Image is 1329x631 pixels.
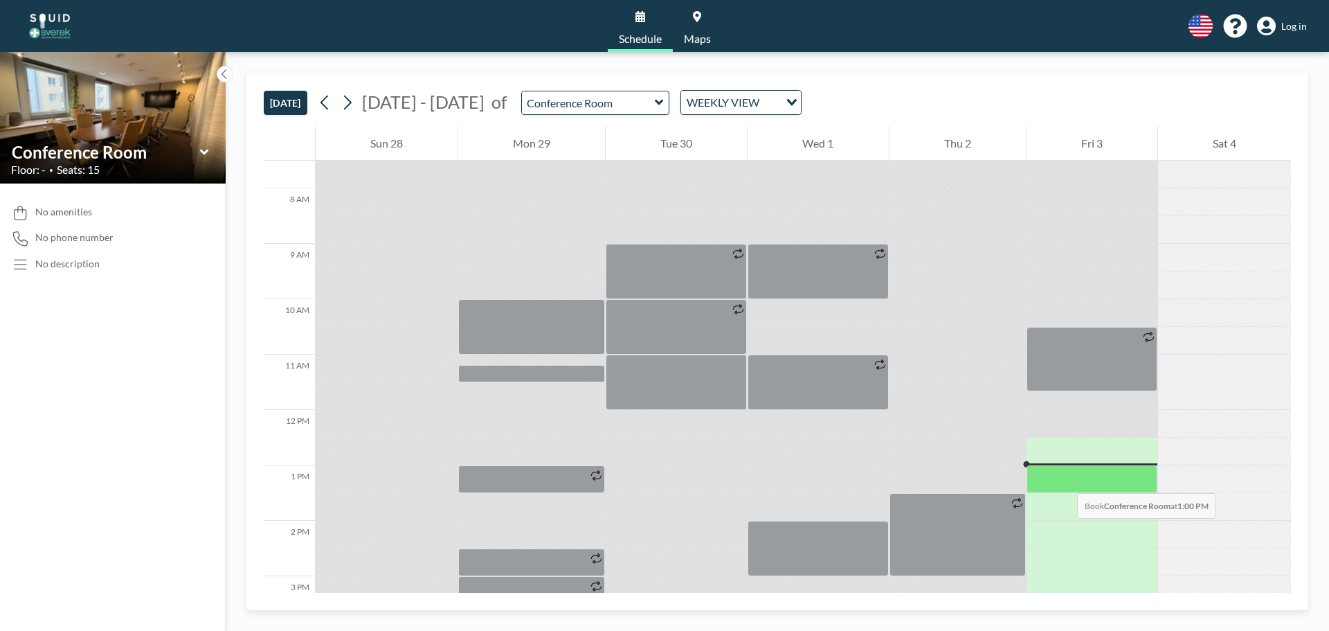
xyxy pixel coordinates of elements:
[35,231,114,244] span: No phone number
[681,91,801,114] div: Search for option
[12,142,200,162] input: Conference Room
[22,12,78,40] img: organization-logo
[748,126,888,161] div: Wed 1
[35,258,100,270] div: No description
[522,91,655,114] input: Conference Room
[35,206,92,218] span: No amenities
[49,166,53,175] span: •
[606,126,747,161] div: Tue 30
[1077,493,1216,519] span: Book at
[264,299,315,355] div: 10 AM
[11,163,46,177] span: Floor: -
[619,33,662,44] span: Schedule
[684,33,711,44] span: Maps
[763,94,778,112] input: Search for option
[264,410,315,465] div: 12 PM
[316,126,458,161] div: Sun 28
[57,163,100,177] span: Seats: 15
[264,521,315,576] div: 2 PM
[264,133,315,188] div: 7 AM
[264,188,315,244] div: 8 AM
[889,126,1026,161] div: Thu 2
[491,91,507,113] span: of
[1158,126,1291,161] div: Sat 4
[1177,501,1209,511] b: 1:00 PM
[684,94,762,112] span: WEEKLY VIEW
[362,91,485,112] span: [DATE] - [DATE]
[1257,17,1307,36] a: Log in
[458,126,605,161] div: Mon 29
[264,465,315,521] div: 1 PM
[1281,20,1307,33] span: Log in
[264,244,315,299] div: 9 AM
[264,355,315,410] div: 11 AM
[264,91,307,115] button: [DATE]
[1104,501,1170,511] b: Conference Room
[1027,126,1157,161] div: Fri 3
